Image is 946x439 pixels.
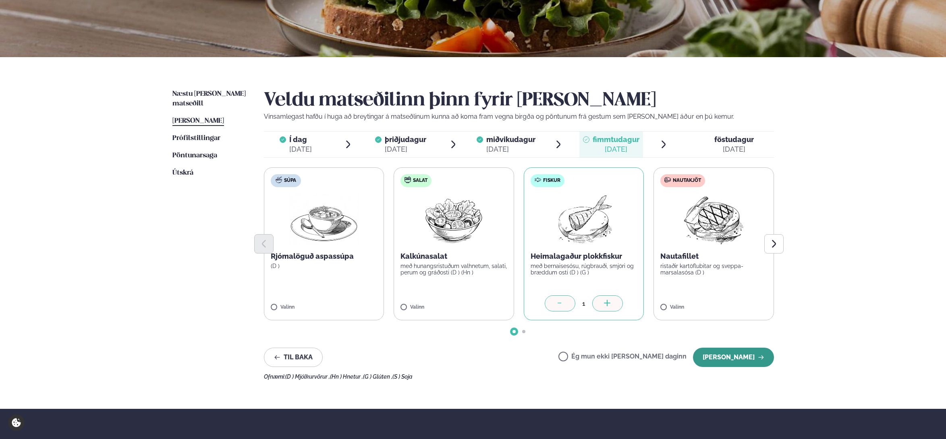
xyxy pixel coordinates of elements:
img: soup.svg [276,177,282,183]
p: Kalkúnasalat [400,251,507,261]
div: [DATE] [289,144,312,154]
p: Vinsamlegast hafðu í huga að breytingar á matseðlinum kunna að koma fram vegna birgða og pöntunum... [264,112,774,122]
button: [PERSON_NAME] [693,348,774,367]
span: Í dag [289,135,312,144]
p: Heimalagaður plokkfiskur [531,251,637,261]
span: (D ) Mjólkurvörur , [285,373,330,380]
p: ristaðir kartöflubitar og sveppa- marsalasósa (D ) [660,263,767,276]
button: Next slide [764,234,784,254]
img: Soup.png [288,194,359,245]
img: salad.svg [405,177,411,183]
div: 1 [575,299,592,308]
span: (Hn ) Hnetur , [330,373,363,380]
a: [PERSON_NAME] [172,116,224,126]
div: [DATE] [486,144,535,154]
span: Fiskur [543,177,560,184]
div: [DATE] [593,144,639,154]
img: Fish.png [548,194,619,245]
span: Go to slide 1 [512,330,516,333]
span: Salat [413,177,427,184]
span: (S ) Soja [392,373,413,380]
button: Previous slide [254,234,274,254]
div: Ofnæmi: [264,373,774,380]
img: fish.svg [535,177,541,183]
span: Nautakjöt [673,177,701,184]
a: Næstu [PERSON_NAME] matseðill [172,89,248,109]
p: Nautafillet [660,251,767,261]
span: Súpa [284,177,296,184]
p: með bernaisesósu, rúgbrauði, smjöri og bræddum osti (D ) (G ) [531,263,637,276]
img: Beef-Meat.png [678,194,749,245]
span: [PERSON_NAME] [172,117,224,124]
a: Prófílstillingar [172,134,220,143]
span: (G ) Glúten , [363,373,392,380]
h2: Veldu matseðilinn þinn fyrir [PERSON_NAME] [264,89,774,112]
a: Pöntunarsaga [172,151,217,161]
span: Útskrá [172,169,193,176]
span: þriðjudagur [385,135,426,144]
span: Go to slide 2 [522,330,525,333]
button: Til baka [264,348,323,367]
a: Útskrá [172,168,193,178]
a: Cookie settings [8,414,25,431]
div: [DATE] [385,144,426,154]
div: [DATE] [714,144,754,154]
p: með hunangsristuðum valhnetum, salati, perum og gráðosti (D ) (Hn ) [400,263,507,276]
span: fimmtudagur [593,135,639,144]
p: (D ) [271,263,378,269]
span: föstudagur [714,135,754,144]
img: beef.svg [664,177,671,183]
span: Pöntunarsaga [172,152,217,159]
p: Rjómalöguð aspassúpa [271,251,378,261]
span: Næstu [PERSON_NAME] matseðill [172,91,246,107]
span: miðvikudagur [486,135,535,144]
span: Prófílstillingar [172,135,220,142]
img: Salad.png [418,194,490,245]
